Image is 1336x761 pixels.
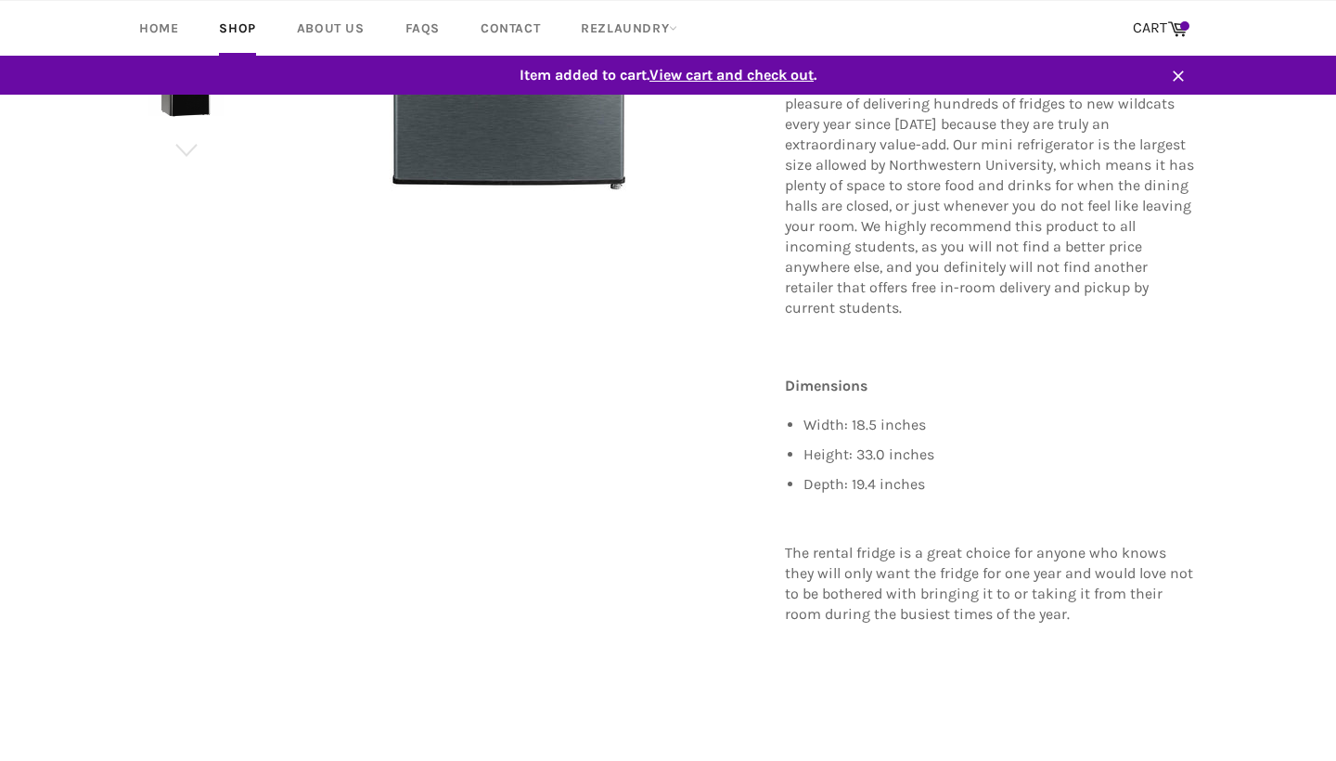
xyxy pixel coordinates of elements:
[562,1,696,56] a: RezLaundry
[785,74,1194,316] span: . We have had the immense pleasure of delivering hundreds of fridges to new wildcats every year s...
[121,1,197,56] a: Home
[785,377,867,394] strong: Dimensions
[649,66,814,84] span: View cart and check out
[387,1,458,56] a: FAQs
[200,1,274,56] a: Shop
[803,474,1197,495] li: Depth: 19.4 inches
[121,65,1215,85] span: Item added to cart. .
[785,543,1197,625] p: The rental fridge is a great choice for anyone who knows they will only want the fridge for one y...
[121,56,1215,95] a: Item added to cart.View cart and check out.
[803,415,1197,435] li: Width: 18.5 inches
[803,445,1197,465] li: Height: 33.0 inches
[278,1,383,56] a: About Us
[1124,9,1197,48] a: CART
[462,1,559,56] a: Contact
